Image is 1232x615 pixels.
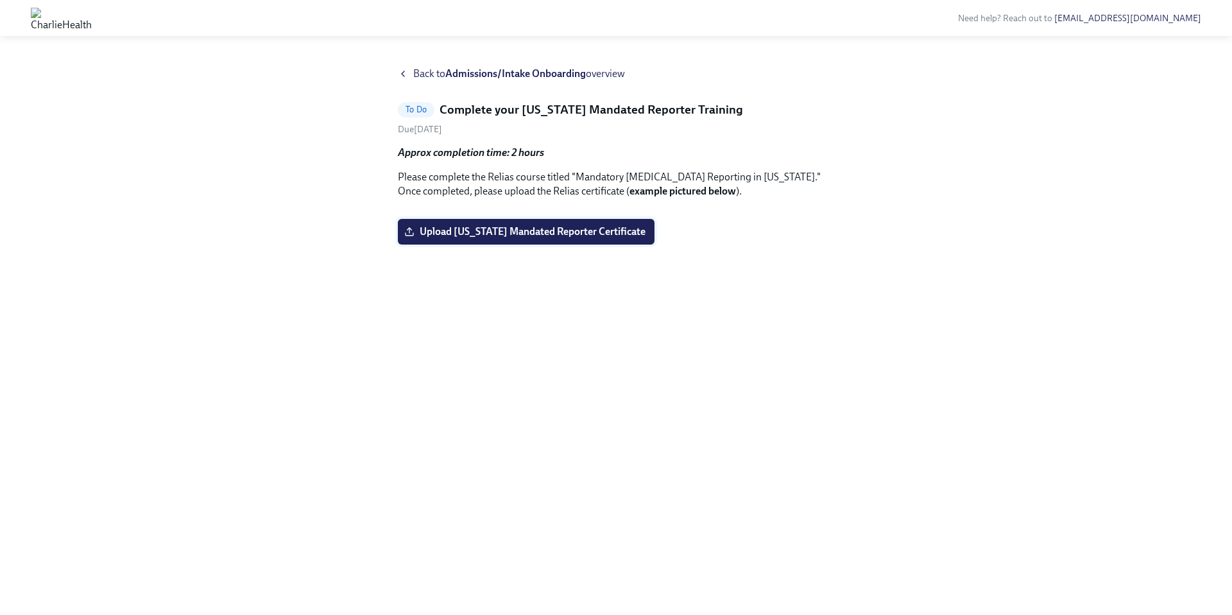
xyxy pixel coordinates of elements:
[958,13,1201,24] span: Need help? Reach out to
[445,67,586,80] strong: Admissions/Intake Onboarding
[398,124,442,135] span: Friday, September 5th 2025, 10:00 am
[398,219,654,245] label: Upload [US_STATE] Mandated Reporter Certificate
[398,170,834,198] p: Please complete the Relias course titled "Mandatory [MEDICAL_DATA] Reporting in [US_STATE]." Once...
[440,101,743,118] h5: Complete your [US_STATE] Mandated Reporter Training
[31,8,92,28] img: CharlieHealth
[407,225,646,238] span: Upload [US_STATE] Mandated Reporter Certificate
[629,185,736,197] strong: example pictured below
[398,105,434,114] span: To Do
[1054,13,1201,24] a: [EMAIL_ADDRESS][DOMAIN_NAME]
[398,67,834,81] a: Back toAdmissions/Intake Onboardingoverview
[413,67,625,81] span: Back to overview
[398,146,544,159] strong: Approx completion time: 2 hours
